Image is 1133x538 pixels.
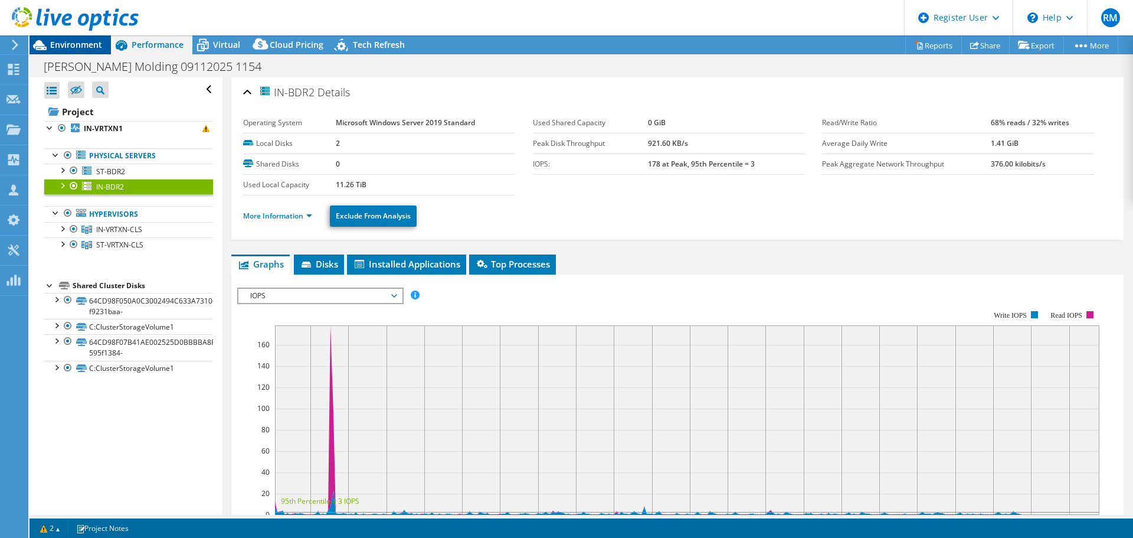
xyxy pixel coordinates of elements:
label: Read/Write Ratio [822,117,991,129]
text: 0 [266,510,270,520]
text: 20 [261,488,270,498]
span: Disks [300,258,338,270]
span: RM [1101,8,1120,27]
b: 11.26 TiB [336,180,366,190]
span: IN-VRTXN-CLS [96,224,142,234]
span: Tech Refresh [353,39,405,50]
text: 100 [257,403,270,413]
text: 140 [257,361,270,371]
b: IN-VRTXN1 [84,123,123,133]
div: Shared Cluster Disks [73,279,213,293]
a: Reports [905,36,962,54]
a: ST-VRTXN-CLS [44,237,213,253]
span: Graphs [237,258,284,270]
text: Write IOPS [994,311,1027,319]
label: Shared Disks [243,158,336,170]
a: Project [44,102,213,121]
text: 160 [257,340,270,350]
a: ST-BDR2 [44,164,213,179]
label: Used Shared Capacity [533,117,648,129]
span: Virtual [213,39,240,50]
span: IN-BDR2 [258,85,315,99]
text: 40 [261,467,270,477]
a: Share [961,36,1010,54]
a: C:ClusterStorageVolume1 [44,319,213,334]
span: Top Processes [475,258,550,270]
b: 0 GiB [648,118,666,128]
span: Installed Applications [353,258,460,270]
a: Project Notes [68,521,137,536]
a: IN-VRTXN1 [44,121,213,136]
b: 68% reads / 32% writes [991,118,1069,128]
label: Used Local Capacity [243,179,336,191]
b: 1.41 GiB [991,138,1019,148]
b: 2 [336,138,340,148]
span: ST-BDR2 [96,167,125,177]
text: 95th Percentile = 3 IOPS [281,496,359,506]
text: 60 [261,446,270,456]
b: Microsoft Windows Server 2019 Standard [336,118,475,128]
label: Peak Aggregate Network Throughput [822,158,991,170]
b: 921.60 KB/s [648,138,688,148]
text: Read IOPS [1051,311,1083,319]
svg: \n [1027,12,1038,23]
a: More Information [243,211,312,221]
h1: [PERSON_NAME] Molding 09112025 1154 [38,60,280,73]
a: Physical Servers [44,148,213,164]
label: Local Disks [243,138,336,149]
span: Details [317,85,350,99]
a: C:ClusterStorageVolume1 [44,361,213,376]
span: Environment [50,39,102,50]
a: IN-BDR2 [44,179,213,194]
a: 64CD98F050A0C3002494C633A73106B5-f9231baa- [44,293,213,319]
span: ST-VRTXN-CLS [96,240,143,250]
a: More [1063,36,1118,54]
a: 64CD98F07B41AE002525D0BBBBA8F551-595f1384- [44,334,213,360]
a: 2 [32,521,68,536]
a: Exclude From Analysis [330,206,417,227]
a: Hypervisors [44,206,213,221]
label: Peak Disk Throughput [533,138,648,149]
text: 80 [261,425,270,435]
b: 0 [336,159,340,169]
label: Operating System [243,117,336,129]
a: IN-VRTXN-CLS [44,222,213,237]
span: Cloud Pricing [270,39,323,50]
a: Export [1009,36,1064,54]
label: Average Daily Write [822,138,991,149]
label: IOPS: [533,158,648,170]
span: IN-BDR2 [96,182,124,192]
text: 120 [257,382,270,392]
span: Performance [132,39,184,50]
span: IOPS [244,289,396,303]
b: 376.00 kilobits/s [991,159,1046,169]
b: 178 at Peak, 95th Percentile = 3 [648,159,755,169]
